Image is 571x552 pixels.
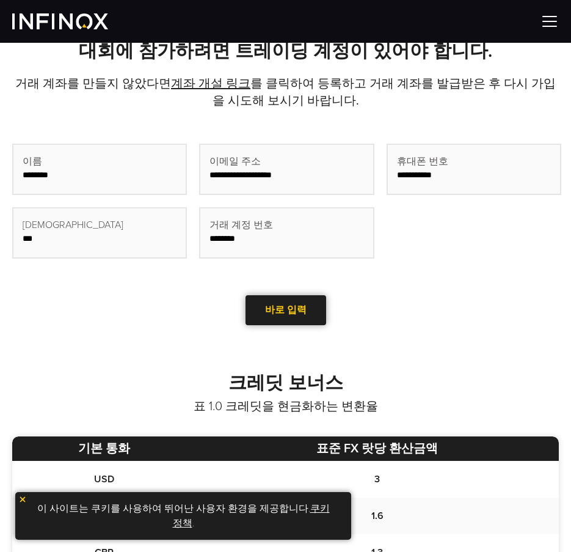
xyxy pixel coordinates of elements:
td: USD [12,461,196,498]
th: 기본 통화 [12,436,196,461]
p: 표 1.0 크레딧을 현금화하는 변환율 [12,398,559,415]
span: 거래 계정 번호 [209,218,273,232]
strong: 크레딧 보너스 [228,372,343,394]
td: 3 [196,461,559,498]
img: yellow close icon [18,495,27,504]
strong: 대회에 참가하려면 트레이딩 계정이 있어야 합니다. [79,40,492,62]
span: 이름 [23,154,42,169]
span: 휴대폰 번호 [397,154,448,169]
a: 계좌 개설 링크 [171,76,250,91]
p: 거래 계좌를 만들지 않았다면 를 클릭하여 등록하고 거래 계좌를 발급받은 후 다시 가입을 시도해 보시기 바랍니다. [12,75,559,109]
p: 이 사이트는 쿠키를 사용하여 뛰어난 사용자 환경을 제공합니다. . [21,498,345,534]
span: 이메일 주소 [209,154,261,169]
span: [DEMOGRAPHIC_DATA] [23,218,123,232]
th: 표준 FX 랏당 환산금액 [196,436,559,461]
td: 1.6 [196,498,559,534]
a: 바로 입력 [245,295,326,325]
